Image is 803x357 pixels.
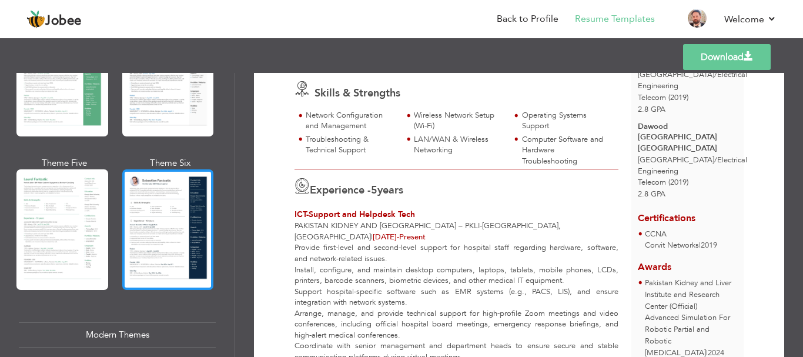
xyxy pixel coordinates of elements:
[638,203,695,225] span: Certifications
[714,69,717,80] span: /
[645,278,731,312] span: Pakistan Kidney and Liver Institute and Research Center (Official)
[19,157,111,169] div: Theme Five
[19,322,216,348] div: Modern Themes
[638,252,671,274] span: Awards
[414,110,504,132] div: Wireless Network Setup (Wi-Fi)
[522,110,612,132] div: Operating Systems Support
[397,232,399,242] span: -
[26,10,82,29] a: Jobee
[373,232,399,242] span: [DATE]
[371,183,377,198] span: 5
[497,12,558,26] a: Back to Profile
[724,12,777,26] a: Welcome
[45,15,82,28] span: Jobee
[522,134,612,167] div: Computer Software and Hardware Troubleshooting
[638,104,665,115] span: 2.8 GPA
[638,121,737,154] div: Dawood [GEOGRAPHIC_DATA] [GEOGRAPHIC_DATA]
[638,177,666,188] span: Telecom
[414,134,504,156] div: LAN/WAN & Wireless Networking
[295,209,415,220] span: ICT-Support and Helpdesk Tech
[668,177,688,188] span: (2019)
[688,9,707,28] img: Profile Img
[314,86,400,101] span: Skills & Strengths
[645,229,667,239] span: CCNA
[295,221,480,231] span: Pakistan Kidney and [GEOGRAPHIC_DATA] – PKLI
[371,232,373,242] span: |
[638,189,665,199] span: 2.8 GPA
[638,155,747,176] span: [GEOGRAPHIC_DATA] Electrical Engineering
[575,12,655,26] a: Resume Templates
[645,240,717,252] p: Corvit Networks 2019
[638,92,666,103] span: Telecom
[714,155,717,165] span: /
[482,221,558,231] span: [GEOGRAPHIC_DATA]
[295,232,371,242] span: [GEOGRAPHIC_DATA]
[306,134,396,156] div: Troubleshooting & Technical Support
[699,240,701,251] span: |
[371,183,403,198] label: years
[373,232,426,242] span: Present
[558,221,561,231] span: ,
[310,183,371,198] span: Experience -
[480,221,482,231] span: -
[683,44,771,70] a: Download
[668,92,688,103] span: (2019)
[638,69,747,91] span: [GEOGRAPHIC_DATA] Electrical Engineering
[306,110,396,132] div: Network Configuration and Management
[26,10,45,29] img: jobee.io
[125,157,216,169] div: Theme Six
